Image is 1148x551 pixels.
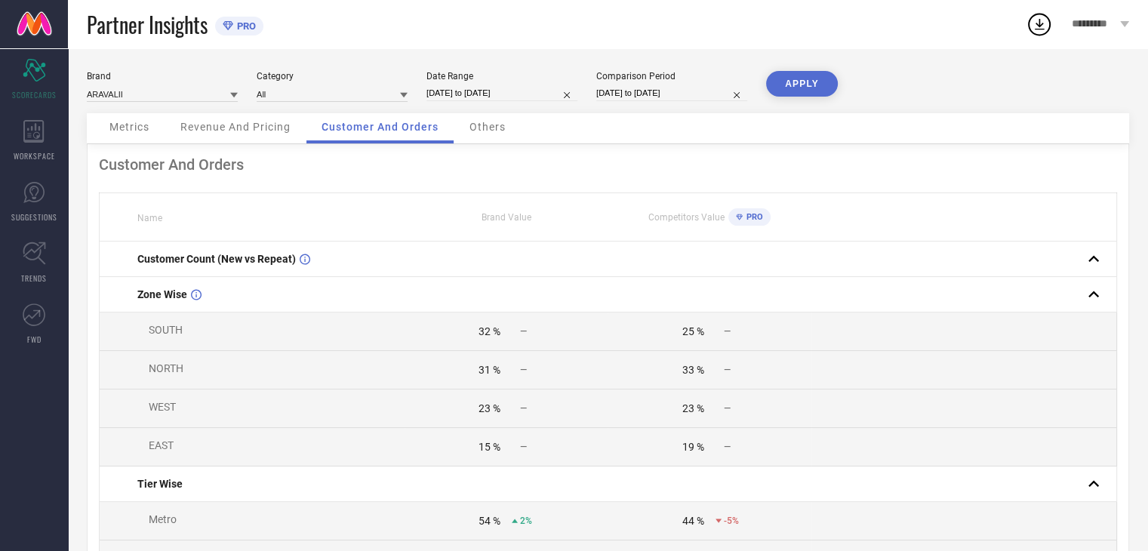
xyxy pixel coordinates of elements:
span: — [520,326,527,337]
span: — [520,403,527,414]
span: -5% [724,516,739,526]
span: 2% [520,516,532,526]
div: 33 % [682,364,704,376]
span: — [724,326,731,337]
input: Select comparison period [596,85,747,101]
span: Metrics [109,121,149,133]
div: 32 % [479,325,500,337]
span: Customer Count (New vs Repeat) [137,253,296,265]
div: 15 % [479,441,500,453]
span: Customer And Orders [322,121,439,133]
span: Others [469,121,506,133]
span: EAST [149,439,174,451]
div: Open download list [1026,11,1053,38]
span: TRENDS [21,272,47,284]
div: 23 % [682,402,704,414]
span: Zone Wise [137,288,187,300]
span: FWD [27,334,42,345]
input: Select date range [426,85,577,101]
div: Comparison Period [596,71,747,82]
span: — [724,442,731,452]
span: Brand Value [482,212,531,223]
div: 23 % [479,402,500,414]
div: Customer And Orders [99,155,1117,174]
span: — [724,403,731,414]
span: PRO [743,212,763,222]
button: APPLY [766,71,838,97]
div: 54 % [479,515,500,527]
span: Name [137,213,162,223]
span: WORKSPACE [14,150,55,162]
span: NORTH [149,362,183,374]
div: 19 % [682,441,704,453]
span: — [520,442,527,452]
div: 31 % [479,364,500,376]
span: SUGGESTIONS [11,211,57,223]
span: — [724,365,731,375]
span: Metro [149,513,177,525]
span: SOUTH [149,324,183,336]
div: Category [257,71,408,82]
span: Tier Wise [137,478,183,490]
div: Brand [87,71,238,82]
span: WEST [149,401,176,413]
span: — [520,365,527,375]
span: SCORECARDS [12,89,57,100]
span: Revenue And Pricing [180,121,291,133]
div: Date Range [426,71,577,82]
span: Competitors Value [648,212,725,223]
div: 44 % [682,515,704,527]
div: 25 % [682,325,704,337]
span: PRO [233,20,256,32]
span: Partner Insights [87,9,208,40]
